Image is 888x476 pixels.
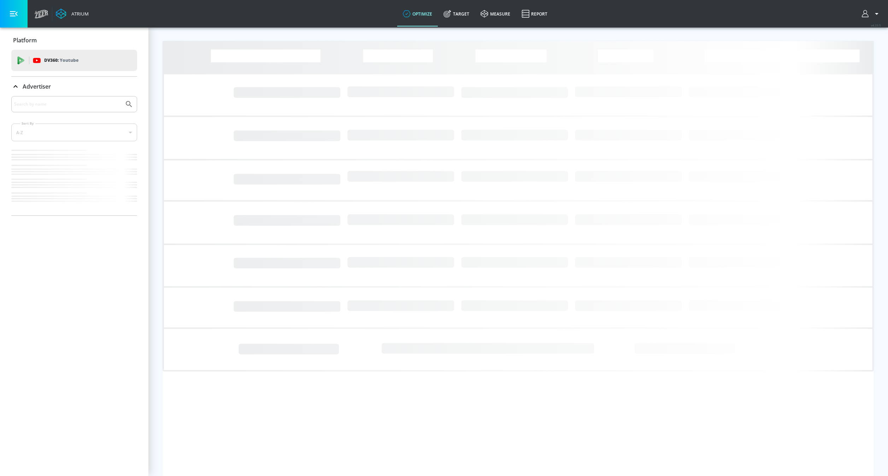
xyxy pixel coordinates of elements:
a: Atrium [56,8,89,19]
p: Advertiser [23,83,51,90]
input: Search by name [14,100,121,109]
a: Report [516,1,553,26]
div: Platform [11,30,137,50]
label: Sort By [20,121,35,126]
div: Advertiser [11,96,137,215]
div: A-Z [11,124,137,141]
div: Atrium [69,11,89,17]
a: measure [475,1,516,26]
p: Platform [13,36,37,44]
div: DV360: Youtube [11,50,137,71]
a: Target [438,1,475,26]
nav: list of Advertiser [11,147,137,215]
p: DV360: [44,56,78,64]
div: Advertiser [11,77,137,96]
p: Youtube [60,56,78,64]
span: v 4.33.5 [871,23,881,27]
a: optimize [397,1,438,26]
